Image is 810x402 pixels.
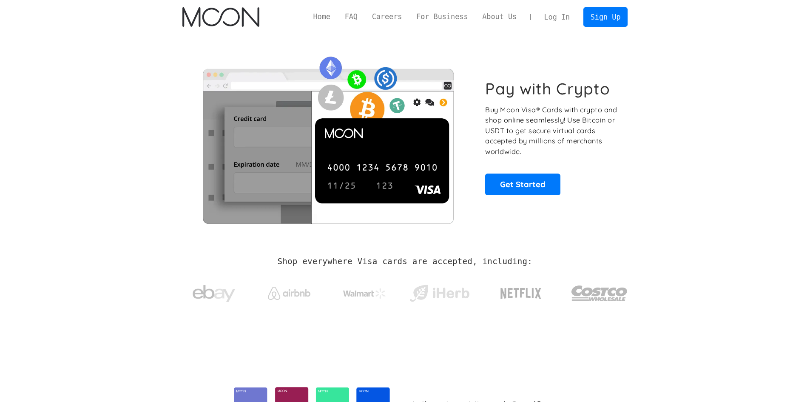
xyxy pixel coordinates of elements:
img: Costco [571,277,628,309]
a: Get Started [485,174,560,195]
img: Moon Logo [182,7,259,27]
img: Walmart [343,288,386,299]
h1: Pay with Crypto [485,79,610,98]
img: Moon Cards let you spend your crypto anywhere Visa is accepted. [182,51,474,223]
img: ebay [193,280,235,307]
p: Buy Moon Visa® Cards with crypto and shop online seamlessly! Use Bitcoin or USDT to get secure vi... [485,105,618,157]
a: ebay [182,272,246,311]
img: Airbnb [268,287,310,300]
a: Netflix [483,274,559,308]
a: Costco [571,269,628,314]
a: Sign Up [583,7,628,26]
a: Airbnb [257,278,321,304]
a: home [182,7,259,27]
a: About Us [475,11,524,22]
img: iHerb [408,282,471,305]
h2: Shop everywhere Visa cards are accepted, including: [278,257,532,266]
a: Home [306,11,338,22]
a: Walmart [333,280,396,303]
a: For Business [409,11,475,22]
a: Log In [537,8,577,26]
a: Careers [365,11,409,22]
a: iHerb [408,274,471,309]
img: Netflix [500,283,542,304]
a: FAQ [338,11,365,22]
